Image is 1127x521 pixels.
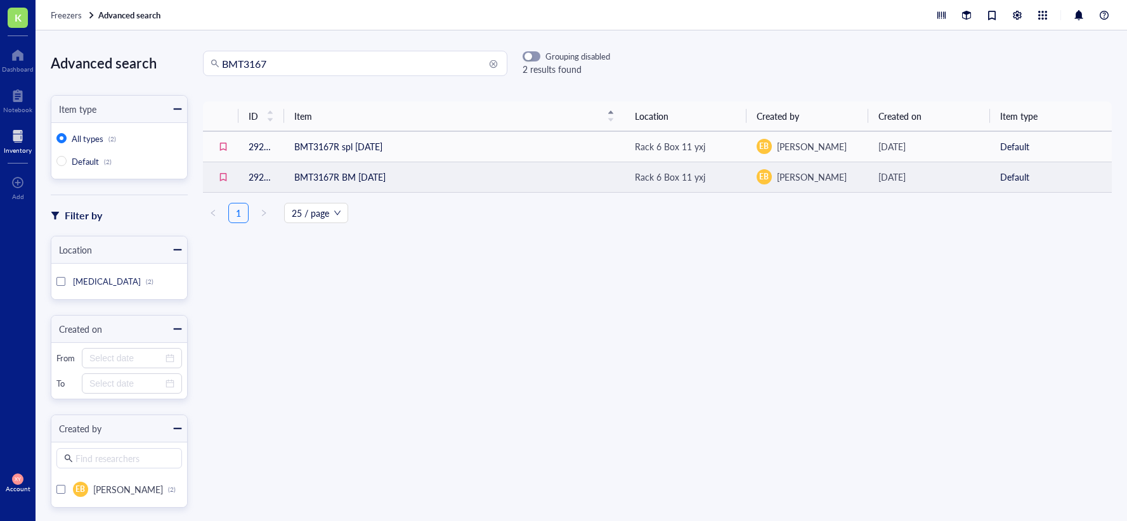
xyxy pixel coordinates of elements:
span: 25 / page [292,203,341,222]
div: (2) [146,278,153,285]
div: Grouping disabled [545,51,610,62]
div: Created on [51,322,102,336]
a: Advanced search [98,10,163,21]
th: Item [284,101,625,131]
div: Rack 6 Box 11 yxj [635,139,705,153]
th: Item type [990,101,1112,131]
span: [PERSON_NAME] [777,170,847,183]
div: Filter by [65,207,102,224]
button: right [254,203,274,223]
div: Page Size [284,203,348,223]
button: left [203,203,223,223]
a: 1 [229,203,248,222]
td: 29228 [238,162,284,192]
div: Add [12,193,24,200]
div: (2) [104,158,112,165]
div: Advanced search [51,51,188,75]
span: Freezers [51,9,82,21]
td: BMT3167R spl [DATE] [284,131,625,162]
td: BMT3167R BM [DATE] [284,162,625,192]
div: Account [6,485,30,492]
span: ID [249,109,259,123]
div: Dashboard [2,65,34,73]
span: Item [294,109,599,123]
span: left [209,209,217,217]
span: EB [759,171,769,183]
span: K [15,10,22,25]
div: (2) [108,135,116,143]
li: Next Page [254,203,274,223]
span: [PERSON_NAME] [777,140,847,153]
td: Default [990,131,1112,162]
span: [MEDICAL_DATA] [73,275,141,287]
div: To [56,378,77,389]
div: 2 results found [523,62,610,76]
div: Rack 6 Box 11 yxj [635,170,705,184]
div: Item type [51,102,96,116]
td: Default [990,162,1112,192]
div: Notebook [3,106,32,113]
span: [PERSON_NAME] [93,483,163,496]
span: Default [72,155,99,167]
span: All types [72,132,103,145]
span: EB [759,141,769,152]
span: right [260,209,268,217]
a: Dashboard [2,45,34,73]
a: Notebook [3,86,32,113]
th: Location [625,101,746,131]
div: (2) [168,486,176,493]
th: ID [238,101,284,131]
a: Freezers [51,10,96,21]
div: [DATE] [878,139,980,153]
div: From [56,352,77,364]
li: 1 [228,203,249,223]
div: Created by [51,421,101,435]
div: Inventory [4,146,32,154]
th: Created by [746,101,868,131]
li: Previous Page [203,203,223,223]
th: Created on [868,101,990,131]
span: EB [75,484,85,495]
div: [DATE] [878,170,980,184]
input: Select date [89,376,163,390]
div: Location [51,243,92,257]
span: XY [15,476,20,482]
input: Select date [89,351,163,365]
a: Inventory [4,126,32,154]
td: 29229 [238,131,284,162]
